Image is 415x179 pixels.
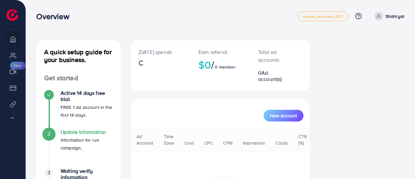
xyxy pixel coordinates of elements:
p: [DATE] spends [139,48,183,56]
p: Shahryar [385,12,405,20]
span: 2 [47,130,50,137]
button: New Account [264,110,303,121]
img: logo [6,9,18,21]
p: Earn referral [198,48,243,56]
h4: Update Information [61,129,113,135]
p: Information for run campaign. [61,136,113,152]
span: Ad account(s) [258,69,282,83]
span: 0 member [215,64,236,70]
h4: Get started [36,74,121,82]
h2: $0 [198,58,243,71]
span: 3 [47,169,50,176]
h3: Overview [36,12,74,21]
h4: Active 14 days free trial [61,90,113,102]
p: Total ad accounts [258,48,287,64]
a: Shahryar [372,12,405,20]
li: Active 14 days free trial [36,90,121,129]
span: metap_pakistan_001 [303,14,343,19]
span: New Account [270,113,297,118]
li: Update Information [36,129,121,168]
h2: 0 [258,70,287,82]
a: metap_pakistan_001 [298,11,348,21]
p: FREE 1 ad account in the first 14 days. [61,103,113,119]
span: / [211,57,214,72]
h4: A quick setup guide for your business. [36,48,121,64]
